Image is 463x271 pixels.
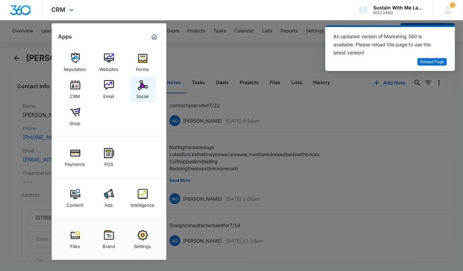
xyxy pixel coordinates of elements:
a: Ads [96,186,122,211]
a: POS [96,145,122,170]
button: Reload Page [417,58,447,66]
a: Content [62,186,88,211]
a: Brand [96,227,122,252]
div: account name [373,5,423,10]
a: Shop [62,104,88,129]
div: CRM [70,90,80,99]
a: CRM [62,77,88,102]
span: Reload Page [420,59,444,65]
div: Content [67,199,84,208]
a: Settings [130,227,156,252]
div: Intelligence [131,199,155,208]
div: Brand [103,240,115,249]
a: Payments [62,145,88,170]
div: Shop [70,117,81,126]
a: Files [62,227,88,252]
a: Forms [130,50,156,75]
div: Ads [105,199,113,208]
div: Email [104,90,114,99]
a: Websites [96,50,122,75]
span: CRM [52,6,66,13]
div: Websites [99,63,118,72]
div: An updated version of Marketing 360 is available. Please reload this page to use the latest version! [333,32,439,57]
div: notifications count [450,2,455,8]
div: Social [137,90,149,99]
a: Reputation [62,50,88,75]
div: account id [373,10,423,15]
div: Files [70,240,80,249]
div: Reputation [64,63,86,72]
h2: Apps [58,33,72,40]
a: Email [96,77,122,102]
div: Settings [134,240,151,249]
div: Forms [136,63,149,72]
a: Marketing 360® Dashboard [149,31,160,42]
div: Payments [65,158,85,167]
div: POS [105,158,113,167]
a: Social [130,77,156,102]
a: Intelligence [130,186,156,211]
span: 1 [450,2,455,8]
